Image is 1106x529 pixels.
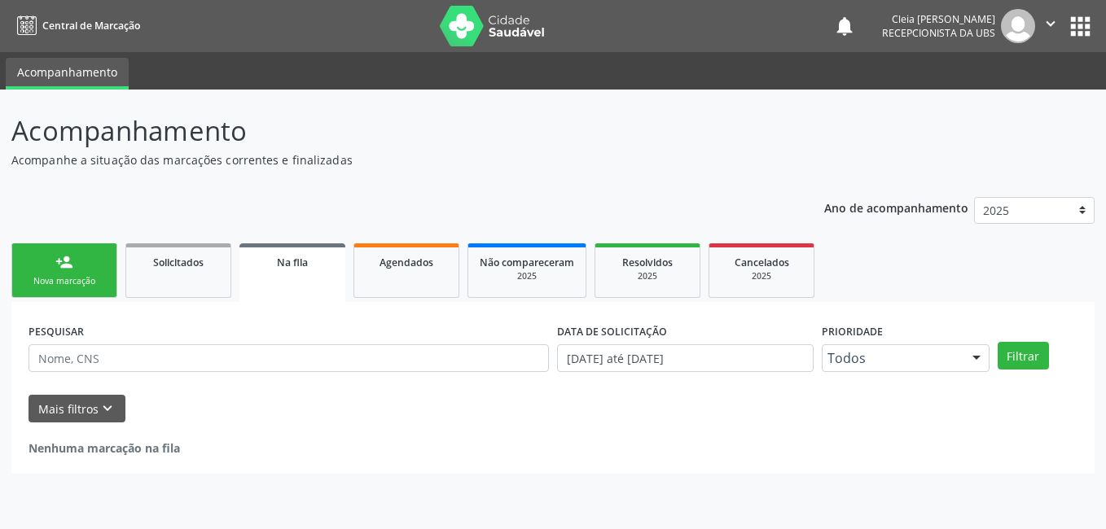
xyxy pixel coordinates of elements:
[480,256,574,269] span: Não compareceram
[557,344,814,372] input: Selecione um intervalo
[380,256,433,269] span: Agendados
[882,12,995,26] div: Cleia [PERSON_NAME]
[24,275,105,287] div: Nova marcação
[29,395,125,423] button: Mais filtroskeyboard_arrow_down
[153,256,204,269] span: Solicitados
[55,253,73,271] div: person_add
[721,270,802,282] div: 2025
[822,319,883,344] label: Prioridade
[622,256,673,269] span: Resolvidos
[827,350,956,366] span: Todos
[1066,12,1095,41] button: apps
[1042,15,1060,33] i: 
[998,342,1049,369] button: Filtrar
[1035,9,1066,43] button: 
[29,319,84,344] label: PESQUISAR
[11,111,770,151] p: Acompanhamento
[824,197,968,217] p: Ano de acompanhamento
[735,256,789,269] span: Cancelados
[99,400,116,418] i: keyboard_arrow_down
[277,256,308,269] span: Na fila
[607,270,688,282] div: 2025
[11,151,770,168] p: Acompanhe a situação das marcações correntes e finalizadas
[29,440,180,456] strong: Nenhuma marcação na fila
[557,319,667,344] label: DATA DE SOLICITAÇÃO
[1001,9,1035,43] img: img
[833,15,856,37] button: notifications
[6,58,129,90] a: Acompanhamento
[11,12,140,39] a: Central de Marcação
[480,270,574,282] div: 2025
[42,19,140,33] span: Central de Marcação
[29,344,549,372] input: Nome, CNS
[882,26,995,40] span: Recepcionista da UBS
